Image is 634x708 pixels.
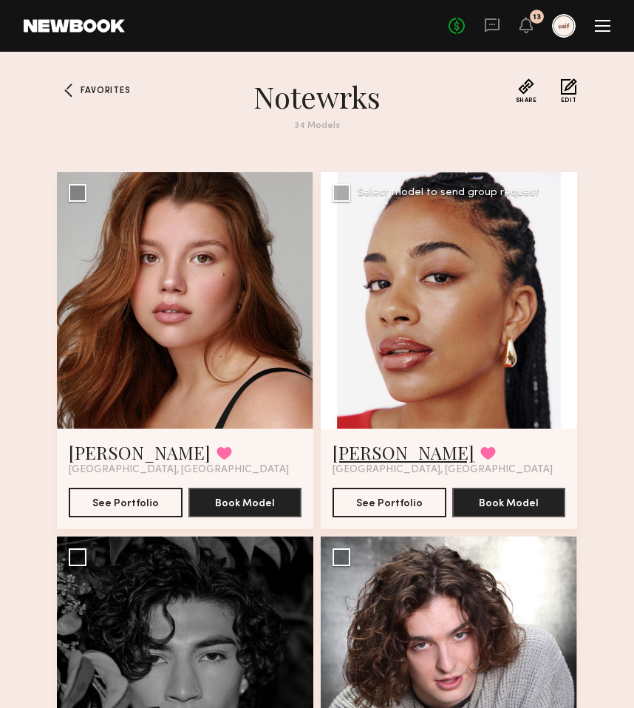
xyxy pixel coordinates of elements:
[516,98,537,103] span: Share
[160,78,474,115] h1: Notewrks
[358,188,539,198] div: Select model to send group request
[69,488,183,517] button: See Portfolio
[81,86,130,95] span: Favorites
[333,464,553,476] span: [GEOGRAPHIC_DATA], [GEOGRAPHIC_DATA]
[452,496,566,508] a: Book Model
[57,78,81,102] a: Favorites
[561,78,577,103] button: Edit
[69,464,289,476] span: [GEOGRAPHIC_DATA], [GEOGRAPHIC_DATA]
[333,488,446,517] button: See Portfolio
[160,121,474,131] div: 34 Models
[333,440,474,464] a: [PERSON_NAME]
[533,13,541,21] div: 13
[516,78,537,103] button: Share
[188,496,302,508] a: Book Model
[69,440,211,464] a: [PERSON_NAME]
[452,488,566,517] button: Book Model
[561,98,577,103] span: Edit
[188,488,302,517] button: Book Model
